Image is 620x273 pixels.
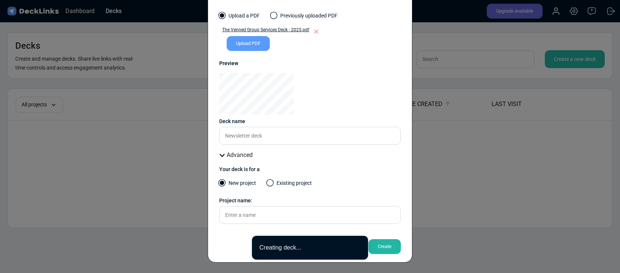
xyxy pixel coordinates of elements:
[271,12,338,23] label: Previously uploaded PDF
[227,36,270,51] div: Upload PDF
[219,179,256,191] label: New project
[267,179,312,191] label: Existing project
[219,26,309,36] a: The Venned Group Services Deck - 2025.pdf
[219,197,401,205] div: Project name:
[356,243,361,251] button: close
[259,243,356,252] div: Creating deck...
[219,166,401,173] div: Your deck is for a
[368,239,401,254] div: Create
[219,60,401,67] div: Preview
[219,151,401,160] div: Advanced
[219,12,260,23] label: Upload a PDF
[219,127,401,145] input: Enter a name
[219,118,401,125] div: Deck name
[219,206,401,224] input: Enter a name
